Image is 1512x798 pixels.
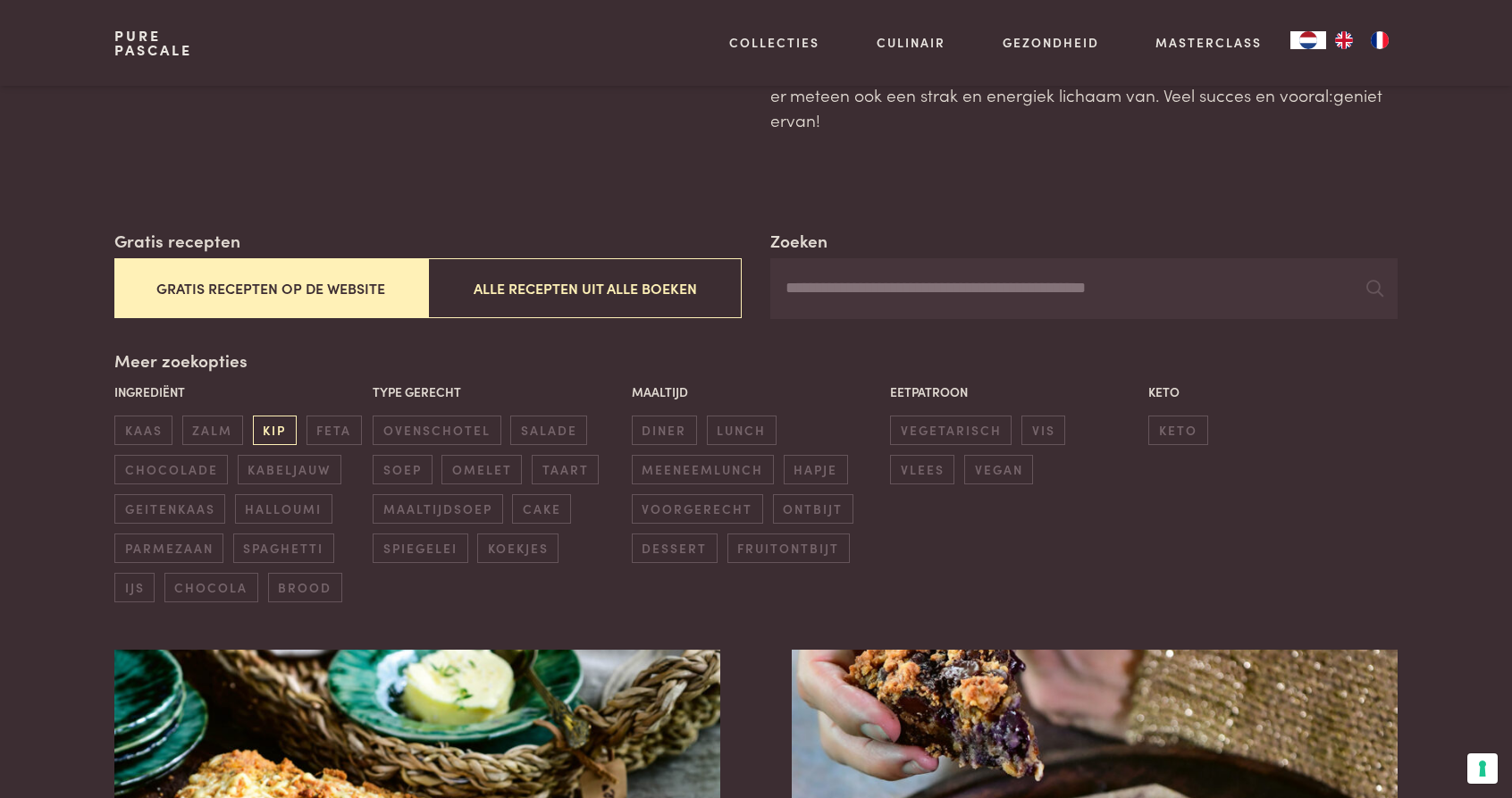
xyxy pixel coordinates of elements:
[1290,31,1326,49] a: NL
[964,455,1033,484] span: vegan
[632,382,881,401] p: Maaltijd
[114,494,225,524] span: geitenkaas
[1148,416,1207,445] span: keto
[373,533,467,563] span: spiegelei
[890,382,1139,401] p: Eetpatroon
[114,416,172,445] span: kaas
[727,533,850,563] span: fruitontbijt
[1003,33,1099,52] a: Gezondheid
[1290,31,1326,49] div: Language
[114,533,223,563] span: parmezaan
[729,33,819,52] a: Collecties
[784,455,848,484] span: hapje
[1290,31,1398,49] aside: Language selected: Nederlands
[238,455,341,484] span: kabeljauw
[770,228,827,254] label: Zoeken
[1467,753,1498,784] button: Uw voorkeuren voor toestemming voor trackingtechnologieën
[632,416,697,445] span: diner
[890,455,954,484] span: vlees
[1326,31,1362,49] a: EN
[373,416,500,445] span: ovenschotel
[441,455,522,484] span: omelet
[307,416,362,445] span: feta
[773,494,853,524] span: ontbijt
[1021,416,1065,445] span: vis
[114,382,364,401] p: Ingrediënt
[532,455,599,484] span: taart
[373,494,502,524] span: maaltijdsoep
[512,494,571,524] span: cake
[253,416,297,445] span: kip
[428,258,742,318] button: Alle recepten uit alle boeken
[114,29,192,57] a: PurePascale
[114,258,428,318] button: Gratis recepten op de website
[373,382,622,401] p: Type gerecht
[632,533,718,563] span: dessert
[890,416,1012,445] span: vegetarisch
[477,533,559,563] span: koekjes
[1148,382,1398,401] p: Keto
[114,455,228,484] span: chocolade
[632,494,763,524] span: voorgerecht
[632,455,774,484] span: meeneemlunch
[182,416,243,445] span: zalm
[1362,31,1398,49] a: FR
[235,494,332,524] span: halloumi
[707,416,777,445] span: lunch
[268,573,342,602] span: brood
[877,33,945,52] a: Culinair
[114,228,240,254] label: Gratis recepten
[164,573,258,602] span: chocola
[114,573,155,602] span: ijs
[1326,31,1398,49] ul: Language list
[233,533,334,563] span: spaghetti
[510,416,587,445] span: salade
[373,455,432,484] span: soep
[1155,33,1262,52] a: Masterclass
